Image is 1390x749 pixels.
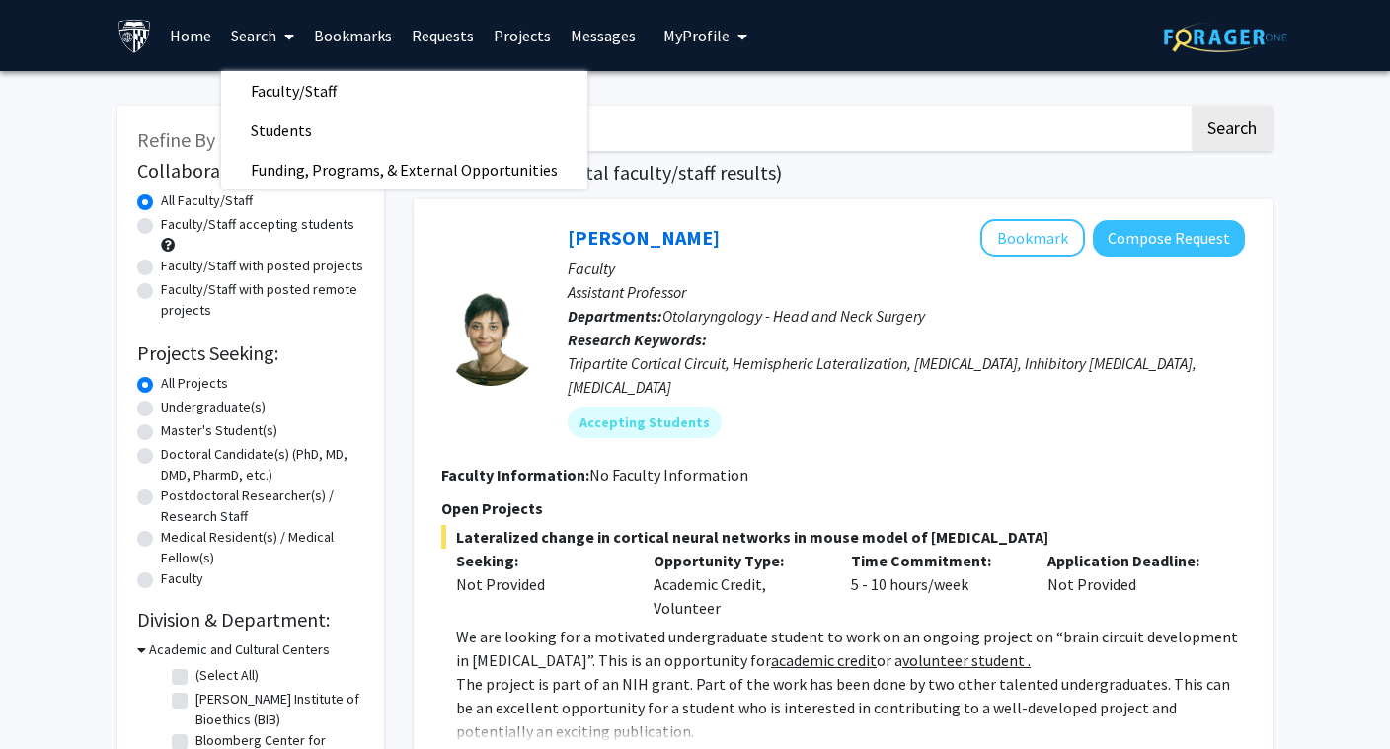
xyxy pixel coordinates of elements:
[654,549,821,572] p: Opportunity Type:
[456,672,1245,743] p: The project is part of an NIH grant. Part of the work has been done by two other talented undergr...
[161,486,364,527] label: Postdoctoral Researcher(s) / Research Staff
[568,407,722,438] mat-chip: Accepting Students
[221,150,587,189] span: Funding, Programs, & External Opportunities
[568,257,1245,280] p: Faculty
[456,572,624,596] div: Not Provided
[441,465,589,485] b: Faculty Information:
[568,225,720,250] a: [PERSON_NAME]
[161,373,228,394] label: All Projects
[221,1,304,70] a: Search
[836,549,1034,620] div: 5 - 10 hours/week
[1047,549,1215,572] p: Application Deadline:
[161,527,364,568] label: Medical Resident(s) / Medical Fellow(s)
[137,608,364,632] h2: Division & Department:
[414,106,1189,151] input: Search Keywords
[1192,106,1273,151] button: Search
[568,280,1245,304] p: Assistant Professor
[221,111,342,150] span: Students
[117,19,152,53] img: Johns Hopkins University Logo
[568,351,1245,399] div: Tripartite Cortical Circuit, Hemispheric Lateralization, [MEDICAL_DATA], Inhibitory [MEDICAL_DATA...
[137,159,364,183] h2: Collaboration Status:
[441,525,1245,549] span: Lateralized change in cortical neural networks in mouse model of [MEDICAL_DATA]
[980,219,1085,257] button: Add Tara Deemyad to Bookmarks
[414,161,1273,185] h1: Page of ( total faculty/staff results)
[161,397,266,417] label: Undergraduate(s)
[195,665,259,686] label: (Select All)
[456,625,1245,672] p: We are looking for a motivated undergraduate student to work on an ongoing project on “brain circ...
[851,549,1019,572] p: Time Commitment:
[137,341,364,365] h2: Projects Seeking:
[771,650,877,670] u: academic credit
[137,127,215,152] span: Refine By
[161,444,364,486] label: Doctoral Candidate(s) (PhD, MD, DMD, PharmD, etc.)
[456,549,624,572] p: Seeking:
[1093,220,1245,257] button: Compose Request to Tara Deemyad
[195,689,359,730] label: [PERSON_NAME] Institute of Bioethics (BIB)
[161,279,364,321] label: Faculty/Staff with posted remote projects
[902,650,1031,670] u: volunteer student .
[161,214,354,235] label: Faculty/Staff accepting students
[15,660,84,734] iframe: Chat
[149,639,330,660] h3: Academic and Cultural Centers
[663,26,730,45] span: My Profile
[589,465,748,485] span: No Faculty Information
[221,155,587,185] a: Funding, Programs, & External Opportunities
[161,190,253,211] label: All Faculty/Staff
[221,115,587,145] a: Students
[568,330,707,349] b: Research Keywords:
[304,1,402,70] a: Bookmarks
[1033,549,1230,620] div: Not Provided
[221,71,366,111] span: Faculty/Staff
[561,1,646,70] a: Messages
[484,1,561,70] a: Projects
[221,76,587,106] a: Faculty/Staff
[441,496,1245,520] p: Open Projects
[639,549,836,620] div: Academic Credit, Volunteer
[1164,22,1287,52] img: ForagerOne Logo
[161,256,363,276] label: Faculty/Staff with posted projects
[568,306,662,326] b: Departments:
[160,1,221,70] a: Home
[161,568,203,589] label: Faculty
[402,1,484,70] a: Requests
[662,306,925,326] span: Otolaryngology - Head and Neck Surgery
[161,420,277,441] label: Master's Student(s)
